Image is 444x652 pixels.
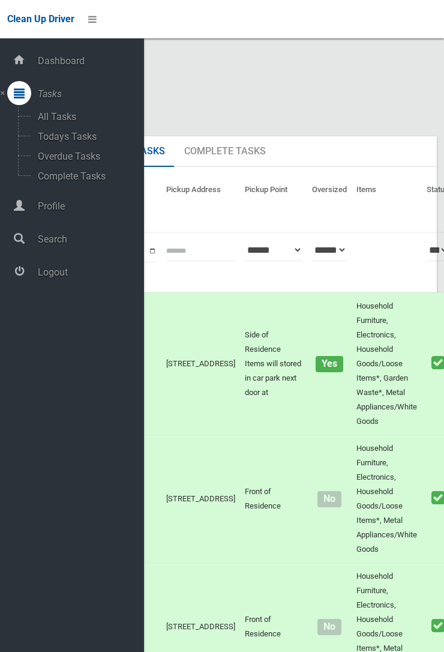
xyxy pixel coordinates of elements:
td: Front of Residence [240,435,307,563]
td: [STREET_ADDRESS] [161,435,240,563]
span: Overdue Tasks [34,151,134,162]
a: Complete Tasks [175,136,275,168]
th: Oversized [307,177,352,232]
th: Pickup Point [240,177,307,232]
h4: Normal sized [312,494,347,504]
td: Side of Residence Items will stored in car park next door at [240,292,307,435]
span: No [317,491,341,507]
span: All Tasks [34,111,134,122]
td: Household Furniture, Electronics, Household Goods/Loose Items*, Metal Appliances/White Goods [352,435,422,563]
h4: Oversized [312,359,347,369]
span: Yes [316,356,343,372]
h4: Normal sized [312,622,347,632]
span: Dashboard [34,55,144,67]
td: Household Furniture, Electronics, Household Goods/Loose Items*, Garden Waste*, Metal Appliances/W... [352,292,422,435]
span: Tasks [34,88,144,100]
th: Pickup Address [161,177,240,232]
a: Clean Up Driver [7,10,74,28]
span: Profile [34,201,144,212]
span: Clean Up Driver [7,13,74,25]
th: Items [352,177,422,232]
span: No [317,619,341,635]
span: Search [34,234,144,245]
span: Complete Tasks [34,171,134,182]
td: [STREET_ADDRESS] [161,292,240,435]
span: Todays Tasks [34,131,134,142]
span: Logout [34,267,144,278]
